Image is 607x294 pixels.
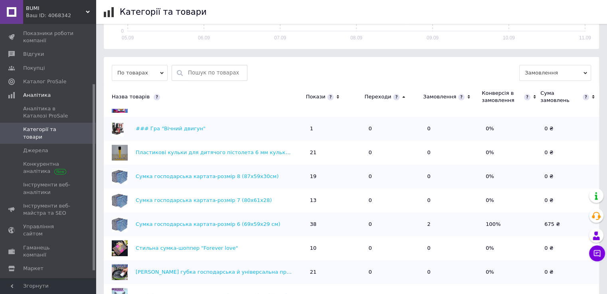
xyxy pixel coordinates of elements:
[23,161,74,175] span: Конкурентна аналітика
[579,35,591,41] text: 11.09
[423,93,456,100] div: Замовлення
[364,260,423,284] td: 0
[364,165,423,188] td: 0
[120,7,207,17] h1: Категорії та товари
[274,35,286,41] text: 07.09
[519,65,591,81] span: Замовлення
[482,90,522,104] div: Конверсія в замовлення
[112,216,128,232] img: Сумка господарська картата-розмір 6 (69х59х29 см)
[482,165,540,188] td: 0%
[482,260,540,284] td: 0%
[427,35,439,41] text: 09.09
[423,212,482,236] td: 2
[423,260,482,284] td: 0
[423,188,482,212] td: 0
[23,147,48,154] span: Джерела
[306,260,364,284] td: 21
[306,93,325,100] div: Покази
[540,165,599,188] td: 0 ₴
[23,265,43,272] span: Маркет
[112,264,128,280] img: Меламінова губка господарська й універсальна прибиральна мочалка для прибирання для кухні миття п...
[112,192,128,208] img: Сумка господарська картата-розмір 7 (80х61х28)
[589,245,605,261] button: Чат з покупцем
[136,245,238,251] a: Стильна сумка-шоппер "Forever love"
[540,212,599,236] td: 675 ₴
[306,212,364,236] td: 38
[482,117,540,141] td: 0%
[364,236,423,260] td: 0
[136,125,206,131] a: ### Гра "Вічний двигун"
[136,221,280,227] a: Сумка господарська картата-розмір 6 (69х59х29 см)
[198,35,210,41] text: 06.09
[482,236,540,260] td: 0%
[136,149,433,155] a: Пластикові кульки для дитячого пістолета 6 мм кульки для іграшкової дитячої зброї та дитячого піс...
[306,117,364,141] td: 1
[112,240,128,256] img: Стильна сумка-шоппер "Forever love"
[306,165,364,188] td: 19
[112,169,128,184] img: Сумка господарська картата-розмір 8 (87х59х30см)
[364,117,423,141] td: 0
[23,78,66,85] span: Каталог ProSale
[423,141,482,165] td: 0
[540,188,599,212] td: 0 ₴
[540,236,599,260] td: 0 ₴
[423,165,482,188] td: 0
[364,188,423,212] td: 0
[540,141,599,165] td: 0 ₴
[482,212,540,236] td: 100%
[188,65,243,80] input: Пошук по товарах
[364,141,423,165] td: 0
[350,35,362,41] text: 08.09
[540,260,599,284] td: 0 ₴
[26,12,96,19] div: Ваш ID: 4068342
[104,93,302,100] div: Назва товарів
[540,117,599,141] td: 0 ₴
[23,51,44,58] span: Відгуки
[136,269,515,275] a: [PERSON_NAME] губка господарська й універсальна прибиральна мочалка для прибирання для кухні митт...
[306,236,364,260] td: 10
[23,223,74,237] span: Управління сайтом
[23,126,74,140] span: Категорії та товари
[26,5,86,12] span: BUMI
[306,141,364,165] td: 21
[482,188,540,212] td: 0%
[364,212,423,236] td: 0
[23,65,45,72] span: Покупці
[112,145,128,161] img: Пластикові кульки для дитячого пістолета 6 мм кульки для іграшкової дитячої зброї та дитячого піс...
[121,28,124,34] text: 0
[23,105,74,120] span: Аналітика в Каталозі ProSale
[306,188,364,212] td: 13
[23,181,74,196] span: Інструменти веб-аналітики
[423,117,482,141] td: 0
[423,236,482,260] td: 0
[364,93,391,100] div: Переходи
[112,121,124,137] img: ### Гра "Вічний двигун"
[540,90,581,104] div: Сума замовлень
[122,35,134,41] text: 05.09
[23,244,74,259] span: Гаманець компанії
[23,30,74,44] span: Показники роботи компанії
[136,197,272,203] a: Сумка господарська картата-розмір 7 (80х61х28)
[482,141,540,165] td: 0%
[23,92,51,99] span: Аналітика
[23,202,74,217] span: Інструменти веб-майстра та SEO
[112,65,168,81] span: По товарах
[503,35,515,41] text: 10.09
[136,173,279,179] a: Сумка господарська картата-розмір 8 (87х59х30см)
